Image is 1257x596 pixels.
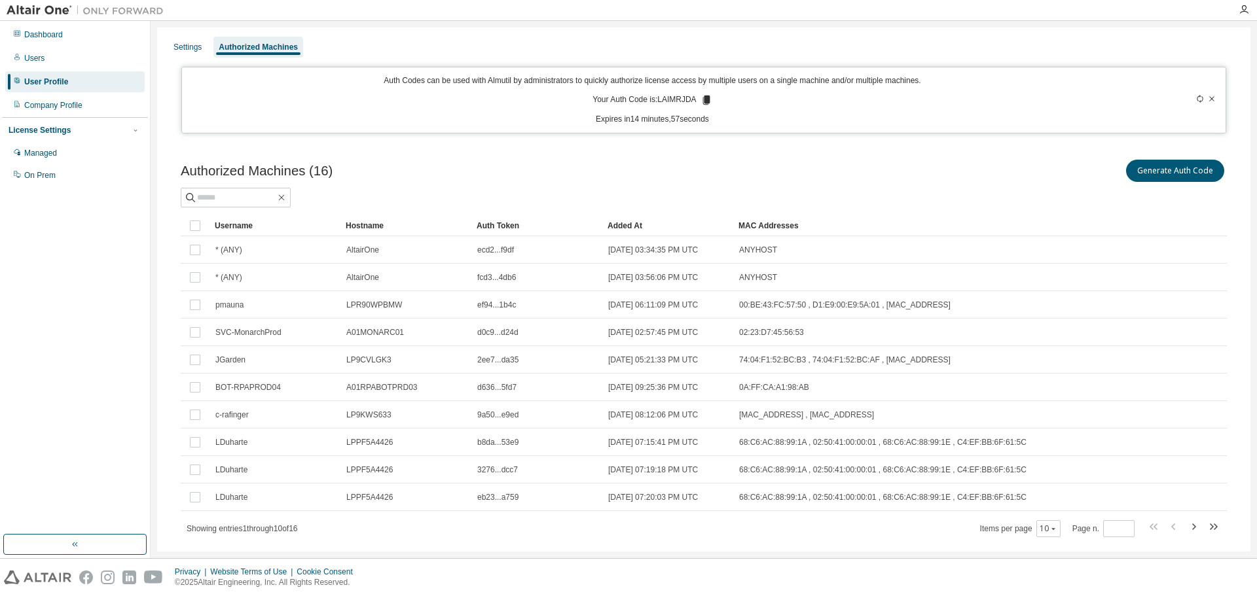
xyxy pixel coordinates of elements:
[190,75,1116,86] p: Auth Codes can be used with Almutil by administrators to quickly authorize license access by mult...
[739,437,1027,447] span: 68:C6:AC:88:99:1A , 02:50:41:00:00:01 , 68:C6:AC:88:99:1E , C4:EF:BB:6F:61:5C
[980,520,1061,537] span: Items per page
[477,300,516,310] span: ef94...1b4c
[608,300,698,310] span: [DATE] 06:11:09 PM UTC
[190,114,1116,125] p: Expires in 14 minutes, 57 seconds
[144,570,163,584] img: youtube.svg
[592,94,712,106] p: Your Auth Code is: LAIMRJDA
[215,245,242,255] span: * (ANY)
[477,382,517,393] span: d636...5fd7
[477,215,597,236] div: Auth Token
[219,42,298,52] div: Authorized Machines
[24,100,82,111] div: Company Profile
[346,437,393,447] span: LPPF5A4426
[608,245,698,255] span: [DATE] 03:34:35 PM UTC
[215,215,335,236] div: Username
[739,300,951,310] span: 00:BE:43:FC:57:50 , D1:E9:00:E9:5A:01 , [MAC_ADDRESS]
[175,567,210,577] div: Privacy
[175,577,361,588] p: © 2025 Altair Engineering, Inc. All Rights Reserved.
[215,272,242,283] span: * (ANY)
[739,492,1027,502] span: 68:C6:AC:88:99:1A , 02:50:41:00:00:01 , 68:C6:AC:88:99:1E , C4:EF:BB:6F:61:5C
[739,245,777,255] span: ANYHOST
[346,492,393,502] span: LPPF5A4426
[608,272,698,283] span: [DATE] 03:56:06 PM UTC
[210,567,297,577] div: Website Terms of Use
[101,570,115,584] img: instagram.svg
[79,570,93,584] img: facebook.svg
[215,327,282,338] span: SVC-MonarchProd
[477,272,516,283] span: fcd3...4db6
[297,567,360,577] div: Cookie Consent
[608,437,698,447] span: [DATE] 07:15:41 PM UTC
[215,492,247,502] span: LDuharte
[9,125,71,135] div: License Settings
[739,327,804,338] span: 02:23:D7:45:56:53
[738,215,1083,236] div: MAC Addresses
[173,42,202,52] div: Settings
[1040,523,1057,534] button: 10
[608,410,698,420] span: [DATE] 08:12:06 PM UTC
[346,382,418,393] span: A01RPABOTPRD03
[739,355,951,365] span: 74:04:F1:52:BC:B3 , 74:04:F1:52:BC:AF , [MAC_ADDRESS]
[1072,520,1135,537] span: Page n.
[346,410,392,420] span: LP9KWS633
[477,355,519,365] span: 2ee7...da35
[477,465,518,475] span: 3276...dcc7
[7,4,170,17] img: Altair One
[608,382,698,393] span: [DATE] 09:25:36 PM UTC
[477,327,519,338] span: d0c9...d24d
[346,272,379,283] span: AltairOne
[1126,160,1224,182] button: Generate Auth Code
[346,355,392,365] span: LP9CVLGK3
[477,410,519,420] span: 9a50...e9ed
[187,524,298,533] span: Showing entries 1 through 10 of 16
[739,465,1027,475] span: 68:C6:AC:88:99:1A , 02:50:41:00:00:01 , 68:C6:AC:88:99:1E , C4:EF:BB:6F:61:5C
[346,465,393,475] span: LPPF5A4426
[215,355,246,365] span: JGarden
[215,382,281,393] span: BOT-RPAPROD04
[608,327,698,338] span: [DATE] 02:57:45 PM UTC
[739,382,809,393] span: 0A:FF:CA:A1:98:AB
[477,245,514,255] span: ecd2...f9df
[608,355,698,365] span: [DATE] 05:21:33 PM UTC
[215,437,247,447] span: LDuharte
[346,245,379,255] span: AltairOne
[608,215,728,236] div: Added At
[608,492,698,502] span: [DATE] 07:20:03 PM UTC
[608,465,698,475] span: [DATE] 07:19:18 PM UTC
[24,77,68,87] div: User Profile
[346,300,402,310] span: LPR90WPBMW
[215,410,249,420] span: c-rafinger
[477,437,519,447] span: b8da...53e9
[739,272,777,283] span: ANYHOST
[346,327,404,338] span: A01MONARC01
[739,410,874,420] span: [MAC_ADDRESS] , [MAC_ADDRESS]
[122,570,136,584] img: linkedin.svg
[24,29,63,40] div: Dashboard
[477,492,519,502] span: eb23...a759
[181,164,333,179] span: Authorized Machines (16)
[4,570,71,584] img: altair_logo.svg
[215,300,244,310] span: pmauna
[24,148,57,158] div: Managed
[215,465,247,475] span: LDuharte
[24,53,45,63] div: Users
[346,215,466,236] div: Hostname
[24,170,56,181] div: On Prem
